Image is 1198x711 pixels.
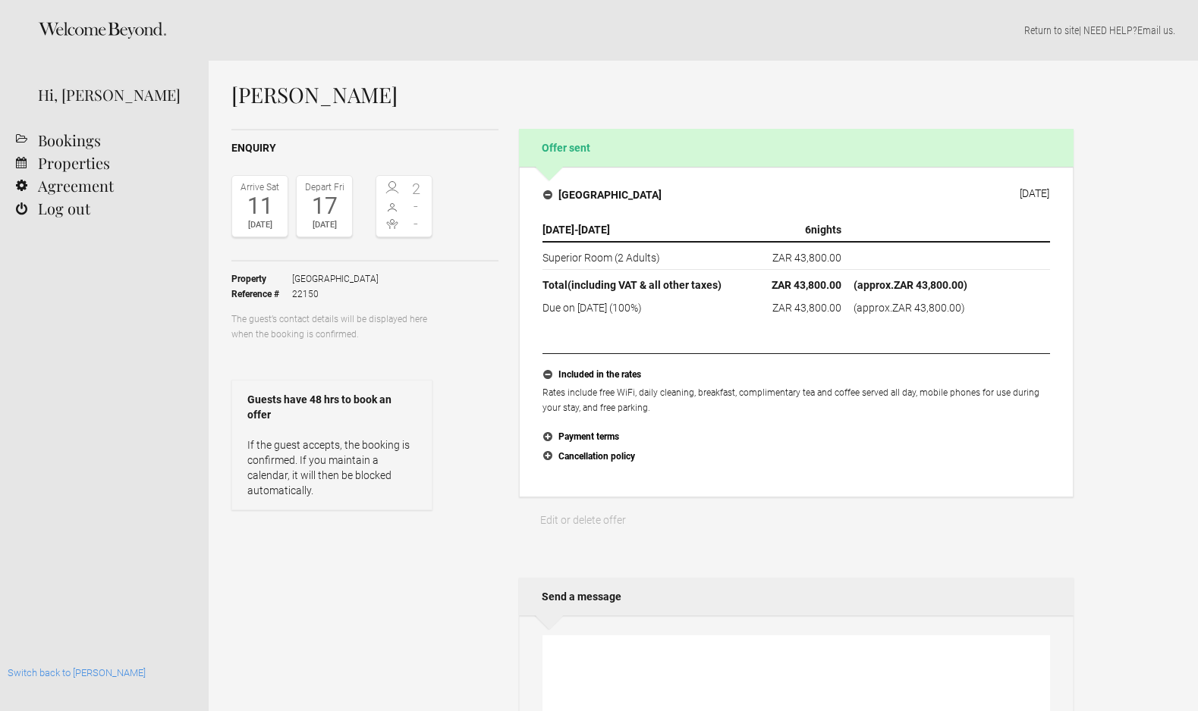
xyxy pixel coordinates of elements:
flynt-currency: ZAR 43,800.00 [772,279,841,291]
flynt-currency: ZAR 43,800.00 [772,302,841,314]
p: The guest’s contact details will be displayed here when the booking is confirmed. [231,312,432,342]
span: [DATE] [578,224,610,236]
h2: Enquiry [231,140,498,156]
button: Cancellation policy [542,447,1050,467]
flynt-currency: ZAR 43,800.00 [894,279,964,291]
a: Switch back to [PERSON_NAME] [8,667,146,678]
span: 2 [404,181,429,196]
div: Arrive Sat [236,180,284,195]
button: [GEOGRAPHIC_DATA] [DATE] [531,179,1061,211]
span: - [404,199,429,214]
div: [DATE] [300,218,348,233]
flynt-currency: ZAR 43,800.00 [892,302,961,314]
span: (approx. ) [854,279,967,291]
a: Return to site [1024,24,1079,36]
span: (approx. ) [854,302,965,314]
flynt-currency: ZAR 43,800.00 [772,252,841,264]
a: Email us [1137,24,1173,36]
th: - [542,218,746,242]
h2: Send a message [519,578,1074,615]
div: [DATE] [1020,187,1049,199]
h4: [GEOGRAPHIC_DATA] [543,187,662,202]
strong: Guests have 48 hrs to book an offer [247,392,417,422]
h1: [PERSON_NAME] [231,83,1074,106]
button: Payment terms [542,428,1050,447]
span: [GEOGRAPHIC_DATA] [292,271,379,287]
th: nights [746,218,847,242]
div: [DATE] [236,218,284,233]
span: 6 [805,224,811,236]
p: | NEED HELP? . [231,23,1175,38]
td: Due on [DATE] (100%) [542,296,746,315]
a: Edit or delete offer [519,505,647,535]
div: 11 [236,195,284,218]
button: Included in the rates [542,365,1050,385]
div: Depart Fri [300,180,348,195]
div: 17 [300,195,348,218]
h2: Offer sent [519,129,1074,167]
strong: Property [231,271,292,287]
strong: Reference # [231,287,292,302]
td: Superior Room (2 Adults) [542,242,746,270]
p: If the guest accepts, the booking is confirmed. If you maintain a calendar, it will then be block... [247,437,417,498]
p: Rates include free WiFi, daily cleaning, breakfast, complimentary tea and coffee served all day, ... [542,385,1050,415]
span: - [404,216,429,231]
div: Hi, [PERSON_NAME] [38,83,186,106]
span: [DATE] [542,224,574,236]
span: 22150 [292,287,379,302]
span: (including VAT & all other taxes) [568,279,722,291]
th: Total [542,270,746,297]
